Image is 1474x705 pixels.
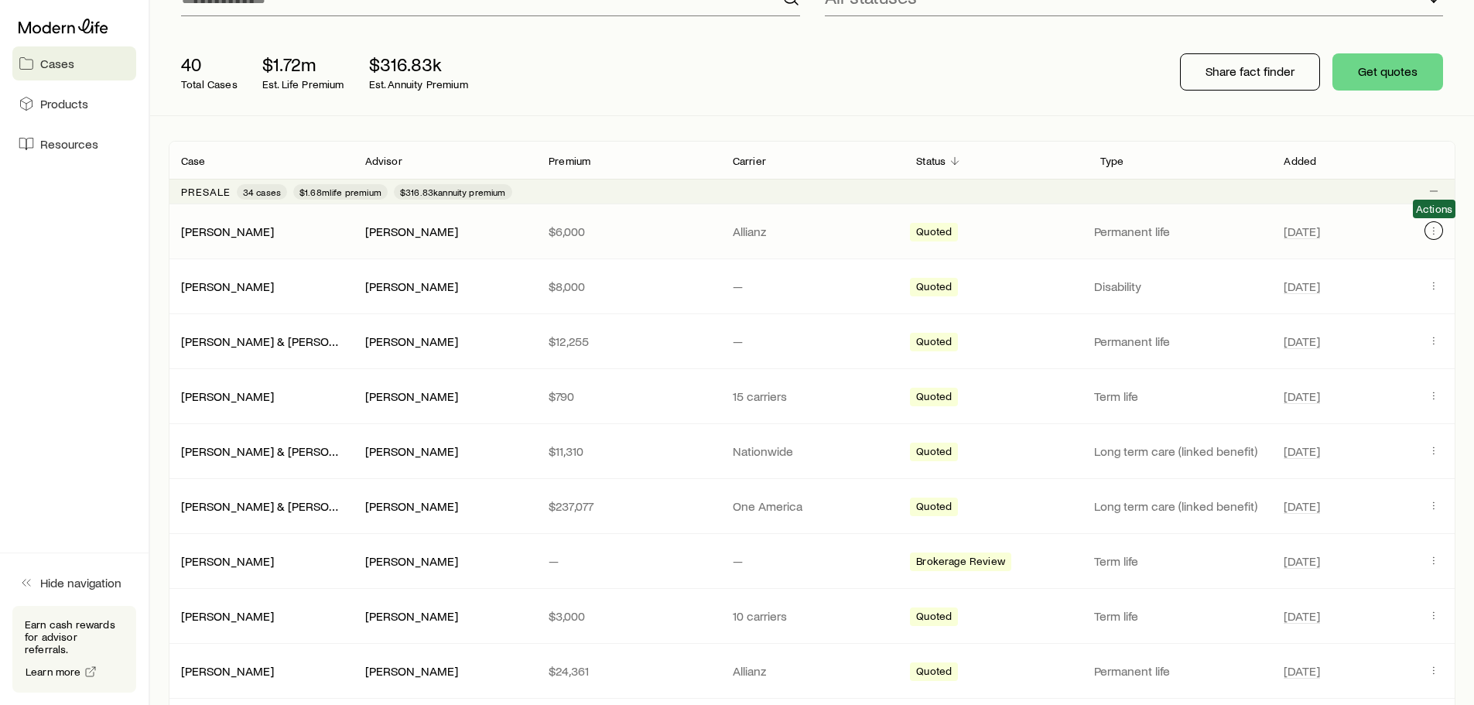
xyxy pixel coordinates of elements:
div: [PERSON_NAME] [181,553,274,570]
span: Learn more [26,666,81,677]
a: [PERSON_NAME] [181,279,274,293]
p: $6,000 [549,224,708,239]
span: Products [40,96,88,111]
a: [PERSON_NAME] & [PERSON_NAME] [181,443,381,458]
div: [PERSON_NAME] [365,498,458,515]
span: $316.83k annuity premium [400,186,506,198]
p: $8,000 [549,279,708,294]
p: Earn cash rewards for advisor referrals. [25,618,124,655]
p: $12,255 [549,334,708,349]
span: Brokerage Review [916,555,1005,571]
p: Presale [181,186,231,198]
p: $3,000 [549,608,708,624]
p: $316.83k [369,53,468,75]
p: 15 carriers [733,388,892,404]
span: Actions [1416,203,1452,215]
a: [PERSON_NAME] & [PERSON_NAME] [181,334,381,348]
p: Term life [1094,608,1266,624]
span: [DATE] [1284,388,1320,404]
p: Added [1284,155,1316,167]
span: Quoted [916,445,952,461]
a: Products [12,87,136,121]
p: Type [1100,155,1124,167]
div: [PERSON_NAME] [181,608,274,625]
span: [DATE] [1284,663,1320,679]
p: Long term care (linked benefit) [1094,498,1266,514]
a: [PERSON_NAME] [181,608,274,623]
span: $1.68m life premium [299,186,381,198]
p: $24,361 [549,663,708,679]
a: [PERSON_NAME] [181,663,274,678]
span: Quoted [916,665,952,681]
p: 40 [181,53,238,75]
span: Quoted [916,225,952,241]
p: Term life [1094,388,1266,404]
span: Quoted [916,610,952,626]
span: Quoted [916,390,952,406]
span: [DATE] [1284,443,1320,459]
p: Case [181,155,206,167]
p: — [549,553,708,569]
p: — [733,279,892,294]
p: Carrier [733,155,766,167]
p: 10 carriers [733,608,892,624]
div: [PERSON_NAME] [181,388,274,405]
p: Allianz [733,224,892,239]
div: [PERSON_NAME] [181,279,274,295]
p: Share fact finder [1206,63,1294,79]
p: $1.72m [262,53,344,75]
button: Get quotes [1332,53,1443,91]
span: [DATE] [1284,498,1320,514]
span: Resources [40,136,98,152]
p: $237,077 [549,498,708,514]
span: Quoted [916,280,952,296]
div: [PERSON_NAME] [365,553,458,570]
a: [PERSON_NAME] [181,224,274,238]
span: [DATE] [1284,279,1320,294]
div: [PERSON_NAME] [365,224,458,240]
p: Disability [1094,279,1266,294]
p: Term life [1094,553,1266,569]
span: Cases [40,56,74,71]
p: Long term care (linked benefit) [1094,443,1266,459]
a: [PERSON_NAME] [181,388,274,403]
a: [PERSON_NAME] & [PERSON_NAME] [181,498,381,513]
p: Advisor [365,155,402,167]
p: Permanent life [1094,334,1266,349]
p: — [733,334,892,349]
p: Est. Annuity Premium [369,78,468,91]
p: — [733,553,892,569]
p: Status [916,155,946,167]
p: One America [733,498,892,514]
p: Allianz [733,663,892,679]
div: [PERSON_NAME] [365,663,458,679]
span: Quoted [916,500,952,516]
button: Share fact finder [1180,53,1320,91]
a: [PERSON_NAME] [181,553,274,568]
p: $790 [549,388,708,404]
p: Total Cases [181,78,238,91]
p: $11,310 [549,443,708,459]
a: Cases [12,46,136,80]
div: [PERSON_NAME] [365,443,458,460]
p: Nationwide [733,443,892,459]
span: [DATE] [1284,224,1320,239]
div: [PERSON_NAME] & [PERSON_NAME] [181,498,340,515]
span: [DATE] [1284,334,1320,349]
a: Resources [12,127,136,161]
div: Earn cash rewards for advisor referrals.Learn more [12,606,136,693]
button: Hide navigation [12,566,136,600]
div: [PERSON_NAME] [365,608,458,625]
span: Quoted [916,335,952,351]
p: Permanent life [1094,663,1266,679]
div: [PERSON_NAME] [181,663,274,679]
div: [PERSON_NAME] [365,279,458,295]
p: Permanent life [1094,224,1266,239]
div: [PERSON_NAME] & [PERSON_NAME] [181,334,340,350]
div: [PERSON_NAME] & [PERSON_NAME] [181,443,340,460]
div: [PERSON_NAME] [365,388,458,405]
p: Est. Life Premium [262,78,344,91]
span: Hide navigation [40,575,121,590]
span: 34 cases [243,186,281,198]
div: [PERSON_NAME] [181,224,274,240]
